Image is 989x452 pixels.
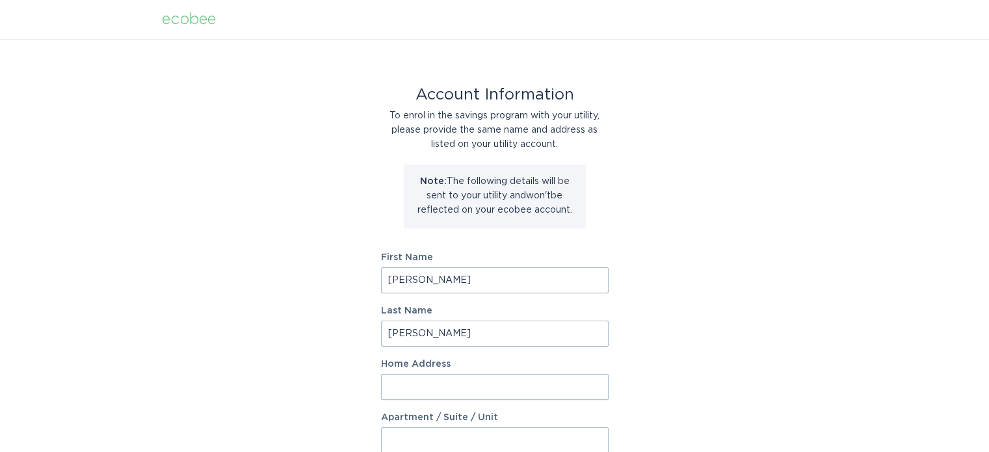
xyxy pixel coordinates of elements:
[420,177,447,186] strong: Note:
[381,360,609,369] label: Home Address
[381,253,609,262] label: First Name
[414,174,576,217] p: The following details will be sent to your utility and won't be reflected on your ecobee account.
[381,306,609,315] label: Last Name
[381,413,609,422] label: Apartment / Suite / Unit
[162,12,216,27] div: ecobee
[381,109,609,152] div: To enrol in the savings program with your utility, please provide the same name and address as li...
[381,88,609,102] div: Account Information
